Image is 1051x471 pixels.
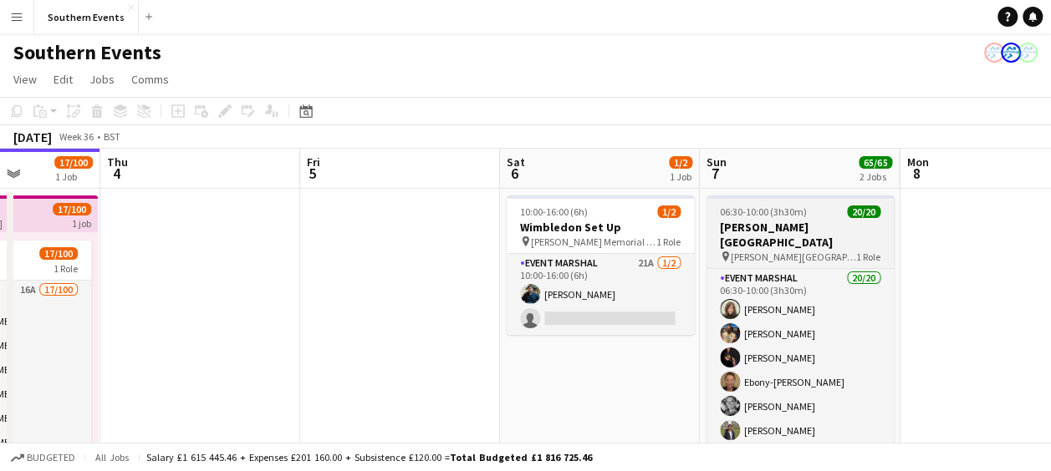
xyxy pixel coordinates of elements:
span: 1/2 [669,156,692,169]
div: Salary £1 615 445.46 + Expenses £201 160.00 + Subsistence £120.00 = [146,451,592,463]
span: [PERSON_NAME][GEOGRAPHIC_DATA] [731,251,856,263]
span: 17/100 [39,247,78,260]
span: Total Budgeted £1 816 725.46 [450,451,592,463]
span: Thu [107,154,128,170]
app-user-avatar: RunThrough Events [984,43,1004,63]
app-user-avatar: RunThrough Events [1018,43,1038,63]
span: Fri [307,154,320,170]
span: 1 Role [54,262,78,275]
span: 8 [904,164,928,183]
span: Mon [906,154,928,170]
div: 2 Jobs [860,170,891,183]
span: 17/100 [54,156,93,169]
span: All jobs [92,451,132,463]
span: 1 Role [856,251,880,263]
span: 5 [304,164,320,183]
span: 1/2 [657,205,681,218]
div: 1 Job [55,170,92,183]
span: 17/100 [53,203,91,215]
span: 6 [504,164,525,183]
span: Edit [54,72,73,87]
a: Edit [47,68,79,90]
span: Budgeted [27,452,75,463]
span: 06:30-10:00 (3h30m) [720,205,807,218]
span: 4 [105,164,128,183]
span: Sat [507,154,525,170]
button: Southern Events [34,1,139,33]
app-user-avatar: RunThrough Events [1001,43,1021,63]
h3: Wimbledon Set Up [507,220,694,235]
span: Sun [707,154,727,170]
span: 65/65 [859,156,892,169]
div: [DATE] [13,129,52,145]
h3: [PERSON_NAME][GEOGRAPHIC_DATA] [707,220,894,250]
span: 20/20 [847,205,880,218]
a: Jobs [83,68,121,90]
div: BST [104,130,120,143]
app-job-card: 10:00-16:00 (6h)1/2Wimbledon Set Up [PERSON_NAME] Memorial Playing Fields, [GEOGRAPHIC_DATA], [GE... [507,195,694,335]
span: 1 Role [656,235,681,248]
span: Jobs [89,72,115,87]
app-card-role: Event Marshal21A1/210:00-16:00 (6h)[PERSON_NAME] [507,254,694,335]
button: Budgeted [8,448,78,467]
app-job-card: 06:30-10:00 (3h30m)20/20[PERSON_NAME][GEOGRAPHIC_DATA] [PERSON_NAME][GEOGRAPHIC_DATA]1 RoleEvent ... [707,195,894,443]
div: 1 job [72,215,91,230]
span: View [13,72,37,87]
span: Comms [131,72,169,87]
h1: Southern Events [13,40,161,65]
span: 7 [704,164,727,183]
a: Comms [125,68,176,90]
span: 10:00-16:00 (6h) [520,205,588,218]
span: [PERSON_NAME] Memorial Playing Fields, [GEOGRAPHIC_DATA], [GEOGRAPHIC_DATA] [531,235,656,248]
span: Week 36 [55,130,97,143]
div: 1 Job [670,170,691,183]
a: View [7,68,43,90]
